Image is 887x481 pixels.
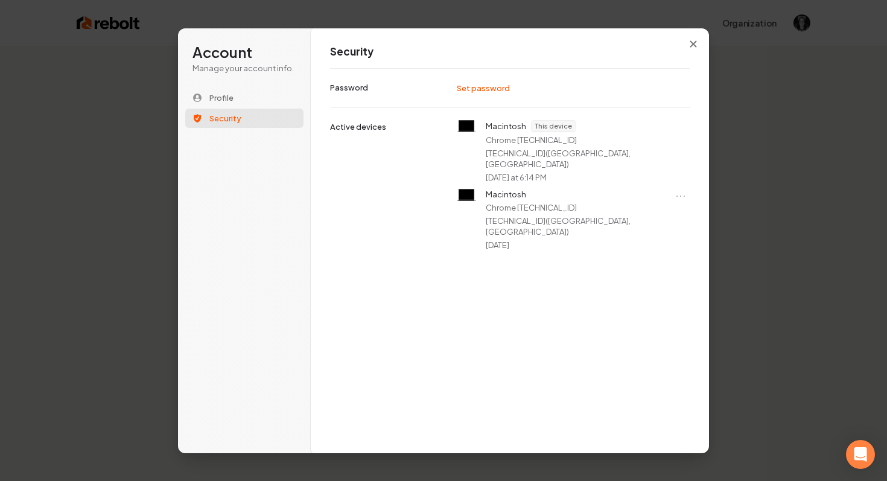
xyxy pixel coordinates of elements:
button: Security [185,109,304,128]
p: Macintosh [486,121,526,132]
div: Open Intercom Messenger [846,440,875,469]
p: Chrome [TECHNICAL_ID] [486,135,577,145]
p: Password [330,82,368,93]
h1: Security [330,45,690,59]
button: Open menu [673,189,688,203]
button: Profile [185,88,304,107]
span: Security [209,113,241,124]
p: Active devices [330,121,386,132]
p: [DATE] at 6:14 PM [486,172,547,183]
p: Macintosh [486,189,526,200]
span: This device [532,121,576,132]
p: Chrome [TECHNICAL_ID] [486,202,577,213]
p: [DATE] [486,240,509,250]
p: Manage your account info. [192,63,296,74]
p: [TECHNICAL_ID] ( [GEOGRAPHIC_DATA], [GEOGRAPHIC_DATA] ) [486,215,669,237]
button: Close modal [682,33,704,55]
button: Set password [451,79,517,97]
p: [TECHNICAL_ID] ( [GEOGRAPHIC_DATA], [GEOGRAPHIC_DATA] ) [486,148,688,170]
span: Profile [209,92,234,103]
h1: Account [192,43,296,62]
